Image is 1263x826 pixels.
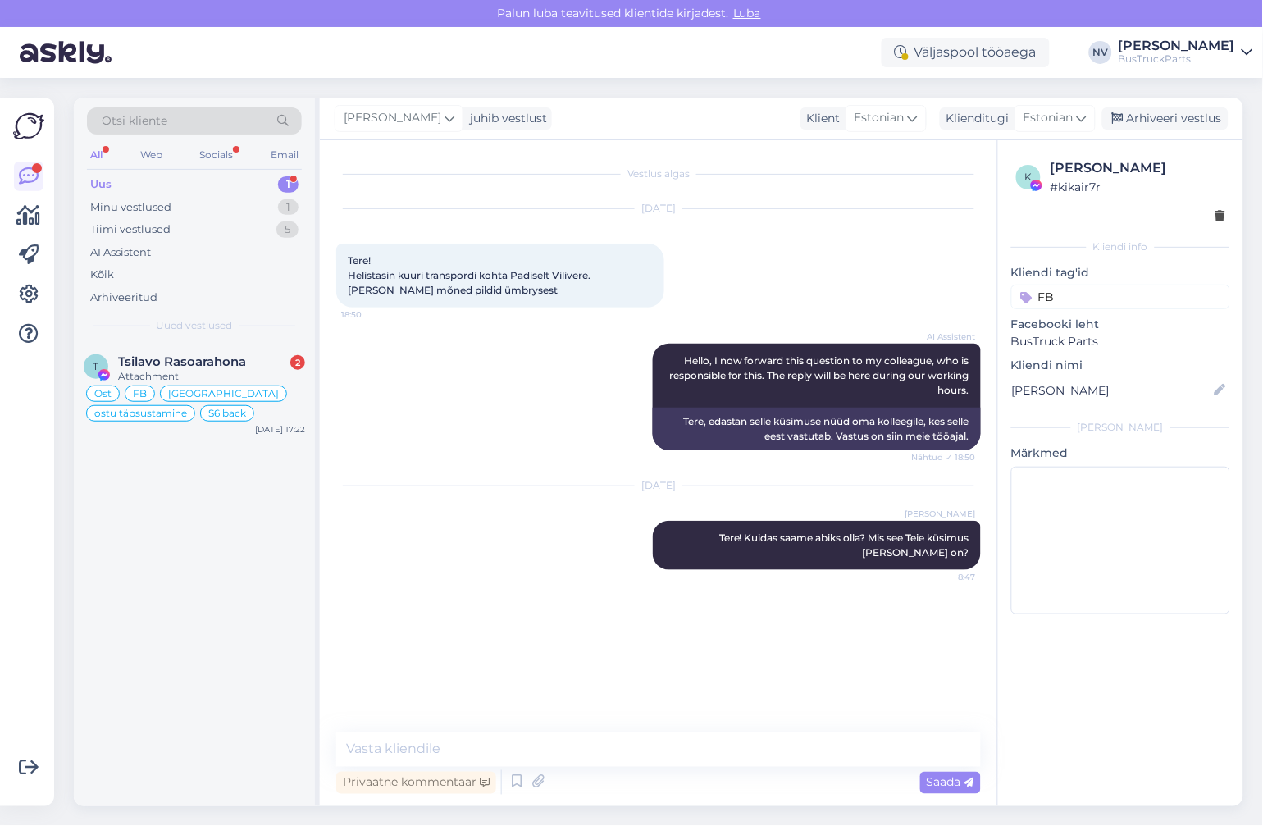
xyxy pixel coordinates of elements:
div: 5 [276,221,299,238]
div: Arhiveeritud [90,290,157,306]
div: [DATE] [336,201,981,216]
span: FB [133,389,147,399]
div: Tere, edastan selle küsimuse nüüd oma kolleegile, kes selle eest vastutab. Vastus on siin meie tö... [653,408,981,450]
div: Privaatne kommentaar [336,772,496,794]
span: Nähtud ✓ 18:50 [912,451,976,463]
span: 18:50 [341,308,403,321]
div: Klienditugi [940,110,1010,127]
div: Kõik [90,267,114,283]
div: BusTruckParts [1119,52,1235,66]
span: Hello, I now forward this question to my colleague, who is responsible for this. The reply will b... [669,354,972,396]
div: Arhiveeri vestlus [1102,107,1229,130]
span: k [1025,171,1033,183]
span: Ost [94,389,112,399]
span: AI Assistent [914,331,976,343]
span: Estonian [855,109,905,127]
span: Estonian [1024,109,1074,127]
p: Kliendi tag'id [1011,264,1230,281]
span: Tsilavo Rasoarahona [118,354,246,369]
div: juhib vestlust [463,110,547,127]
span: S6 back [208,408,246,418]
a: [PERSON_NAME]BusTruckParts [1119,39,1253,66]
span: Luba [728,6,766,21]
div: Uus [90,176,112,193]
div: # kikair7r [1051,178,1225,196]
div: All [87,144,106,166]
div: Attachment [118,369,305,384]
input: Lisa tag [1011,285,1230,309]
div: 1 [278,176,299,193]
p: BusTruck Parts [1011,333,1230,350]
div: Socials [196,144,236,166]
span: Otsi kliente [102,112,167,130]
span: Uued vestlused [157,318,233,333]
span: [GEOGRAPHIC_DATA] [168,389,279,399]
div: Väljaspool tööaega [882,38,1050,67]
div: Tiimi vestlused [90,221,171,238]
span: [PERSON_NAME] [905,508,976,520]
span: Tere! Helistasin kuuri transpordi kohta Padiselt Vilivere. [PERSON_NAME] mõned pildid ümbrysest [348,254,593,296]
p: Facebooki leht [1011,316,1230,333]
div: Minu vestlused [90,199,171,216]
span: Saada [927,775,974,790]
div: [PERSON_NAME] [1011,420,1230,435]
div: Web [137,144,166,166]
div: [PERSON_NAME] [1051,158,1225,178]
div: Vestlus algas [336,167,981,181]
p: Märkmed [1011,445,1230,462]
input: Lisa nimi [1012,381,1211,399]
div: Kliendi info [1011,240,1230,254]
div: AI Assistent [90,244,151,261]
span: 8:47 [914,571,976,583]
p: Kliendi nimi [1011,357,1230,374]
div: [DATE] [336,478,981,493]
span: ostu täpsustamine [94,408,187,418]
div: 1 [278,199,299,216]
div: NV [1089,41,1112,64]
div: Klient [800,110,841,127]
div: 2 [290,355,305,370]
span: [PERSON_NAME] [344,109,441,127]
span: T [93,360,99,372]
span: Tere! Kuidas saame abiks olla? Mis see Teie küsimus [PERSON_NAME] on? [719,532,972,559]
img: Askly Logo [13,111,44,142]
div: [DATE] 17:22 [255,423,305,436]
div: Email [267,144,302,166]
div: [PERSON_NAME] [1119,39,1235,52]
